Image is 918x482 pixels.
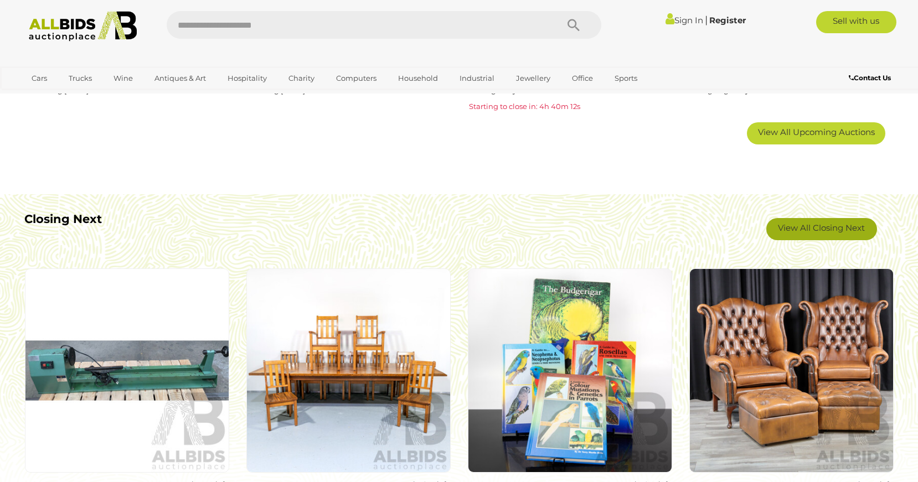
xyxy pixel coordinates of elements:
span: View All Upcoming Auctions [758,127,875,137]
a: Charity [281,69,322,87]
a: Contact Us [849,72,894,84]
img: Allbids.com.au [23,11,143,42]
a: Register [709,15,746,25]
a: View All Closing Next [766,218,877,240]
a: [GEOGRAPHIC_DATA] [24,87,117,106]
img: Pair of Leather Wingback Armchairs with Lift Top Ottomans [689,268,894,473]
a: Cars [24,69,54,87]
a: Computers [329,69,384,87]
a: Industrial [452,69,502,87]
a: Office [565,69,600,87]
a: Jewellery [509,69,558,87]
button: Search [546,11,601,39]
a: Wine [106,69,140,87]
a: View All Upcoming Auctions [747,122,885,144]
a: Sell with us [816,11,896,33]
a: Antiques & Art [147,69,213,87]
a: Sign In [666,15,703,25]
b: Contact Us [849,74,891,82]
b: Closing Next [24,212,102,226]
span: Starting to close in: 4h 40m 12s [469,102,580,111]
img: Collection Out of Print Books Regarding Parrots and Budgerigars Comprising the Budgerigar by Dr R... [468,268,672,473]
a: Trucks [61,69,99,87]
a: Hospitality [220,69,274,87]
a: Sports [607,69,644,87]
img: Jimmy Possum 11 Piece Dining Suite [246,268,451,473]
span: | [705,14,708,26]
img: Sher Power Tools Wood Lathe and Lathe Chisels [25,268,229,473]
a: Household [391,69,445,87]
